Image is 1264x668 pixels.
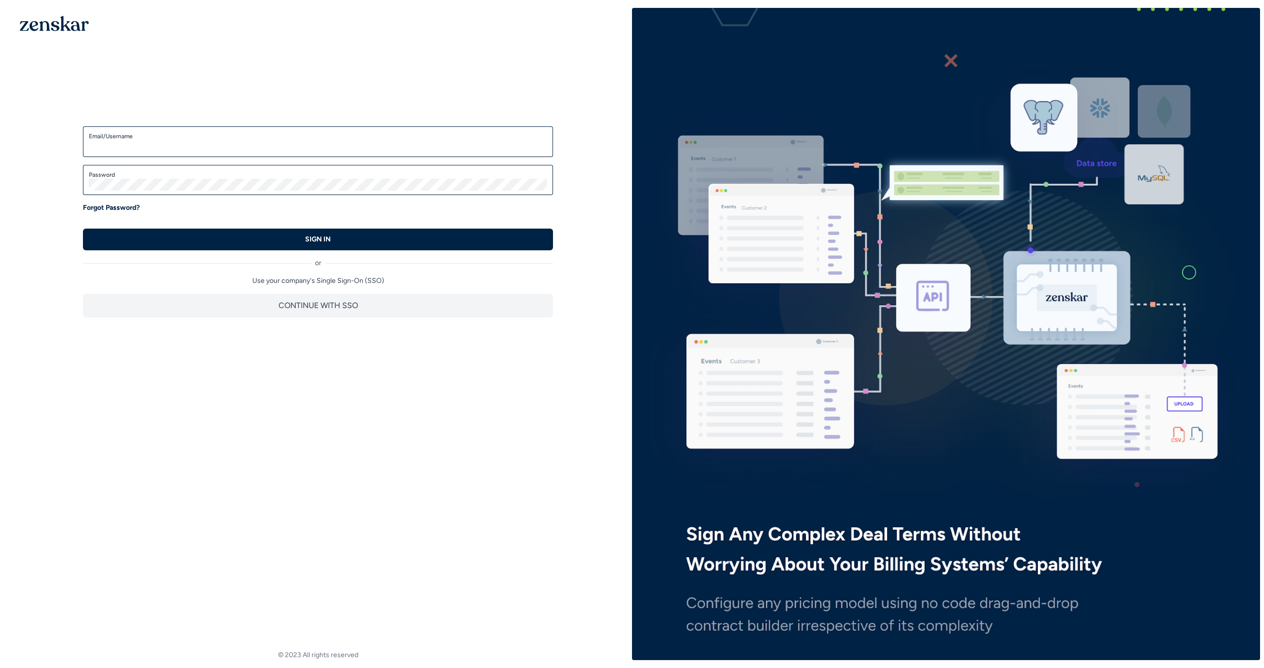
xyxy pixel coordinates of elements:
p: SIGN IN [305,235,331,244]
div: or [83,250,553,268]
img: 1OGAJ2xQqyY4LXKgY66KYq0eOWRCkrZdAb3gUhuVAqdWPZE9SRJmCz+oDMSn4zDLXe31Ii730ItAGKgCKgCCgCikA4Av8PJUP... [20,16,89,31]
label: Email/Username [89,132,547,140]
footer: © 2023 All rights reserved [4,650,632,660]
a: Forgot Password? [83,203,140,213]
label: Password [89,171,547,179]
button: SIGN IN [83,229,553,250]
button: CONTINUE WITH SSO [83,294,553,317]
p: Use your company's Single Sign-On (SSO) [83,276,553,286]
